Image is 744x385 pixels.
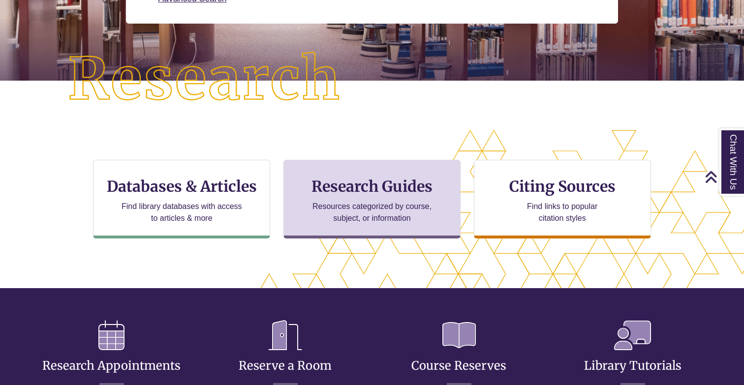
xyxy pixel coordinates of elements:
[502,177,622,196] h3: Citing Sources
[93,160,270,238] a: Databases & Articles Find library databases with access to articles & more
[474,160,651,238] a: Citing Sources Find links to popular citation styles
[283,160,461,238] a: Research Guides Resources categorized by course, subject, or information
[308,201,436,224] p: Resources categorized by course, subject, or information
[101,177,262,196] h3: Databases & Articles
[584,334,682,373] a: Library Tutorials
[292,177,452,196] h3: Research Guides
[239,334,332,373] a: Reserve a Room
[514,201,610,224] p: Find links to popular citation styles
[37,22,372,138] img: Research
[705,170,742,183] a: Back to Top
[411,334,506,373] a: Course Reserves
[118,201,246,224] p: Find library databases with access to articles & more
[42,334,181,373] a: Research Appointments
